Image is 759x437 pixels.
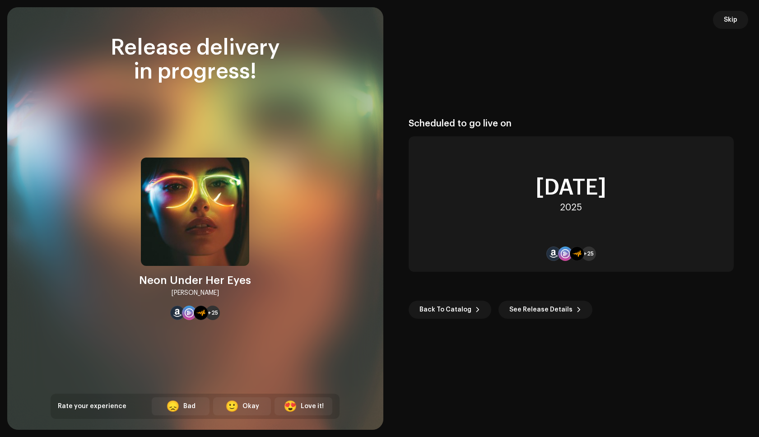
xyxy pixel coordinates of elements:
div: [DATE] [535,177,606,199]
div: [PERSON_NAME] [172,288,219,298]
span: Rate your experience [58,403,126,409]
span: Skip [724,11,737,29]
span: +25 [208,309,218,316]
img: d6515b22-ca37-4408-9716-3f2f90375c5d [141,158,249,266]
div: Neon Under Her Eyes [139,273,251,288]
span: Back To Catalog [419,301,471,319]
button: Back To Catalog [409,301,491,319]
div: Release delivery in progress! [51,36,340,84]
button: See Release Details [498,301,592,319]
div: Love it! [301,402,324,411]
div: Bad [183,402,196,411]
div: 2025 [560,202,582,213]
div: 😍 [284,401,297,412]
div: 🙂 [225,401,239,412]
span: See Release Details [509,301,573,319]
div: 😞 [166,401,180,412]
button: Skip [713,11,748,29]
div: Okay [242,402,259,411]
span: +25 [583,250,594,257]
div: Scheduled to go live on [409,118,734,129]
